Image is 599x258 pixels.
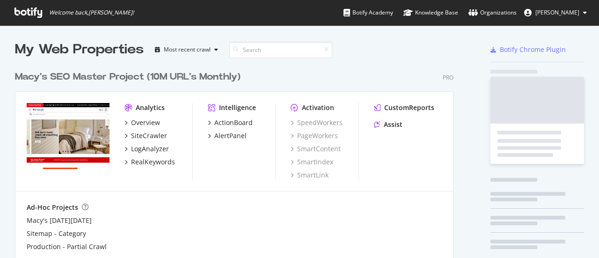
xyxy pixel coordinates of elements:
div: Overview [131,118,160,127]
span: Corinne Tynan [535,8,579,16]
div: Ad-Hoc Projects [27,203,78,212]
a: AlertPanel [208,131,247,140]
button: [PERSON_NAME] [517,5,594,20]
div: SiteCrawler [131,131,167,140]
div: CustomReports [384,103,434,112]
a: Production - Partial Crawl [27,242,107,251]
span: Welcome back, [PERSON_NAME] ! [49,9,134,16]
a: Macy's [DATE][DATE] [27,216,92,225]
div: Botify Chrome Plugin [500,45,566,54]
div: Intelligence [219,103,256,112]
div: Organizations [468,8,517,17]
div: Macy's SEO Master Project (10M URL's Monthly) [15,70,241,84]
div: LogAnalyzer [131,144,169,154]
a: Assist [374,120,402,129]
div: Activation [302,103,334,112]
a: Overview [124,118,160,127]
a: SiteCrawler [124,131,167,140]
a: CustomReports [374,103,434,112]
div: Pro [443,74,453,81]
a: RealKeywords [124,157,175,167]
a: LogAnalyzer [124,144,169,154]
a: SmartIndex [291,157,333,167]
a: Macy's SEO Master Project (10M URL's Monthly) [15,70,244,84]
div: Knowledge Base [403,8,458,17]
div: Botify Academy [343,8,393,17]
button: Most recent crawl [151,42,222,57]
div: My Web Properties [15,40,144,59]
a: ActionBoard [208,118,253,127]
input: Search [229,42,332,58]
div: Most recent crawl [164,47,211,52]
div: ActionBoard [214,118,253,127]
a: SmartContent [291,144,341,154]
div: Analytics [136,103,165,112]
a: SmartLink [291,170,329,180]
div: RealKeywords [131,157,175,167]
a: Sitemap - Category [27,229,86,238]
a: PageWorkers [291,131,338,140]
div: AlertPanel [214,131,247,140]
img: www.macys.com [27,103,110,170]
a: SpeedWorkers [291,118,343,127]
div: Assist [384,120,402,129]
a: Botify Chrome Plugin [490,45,566,54]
